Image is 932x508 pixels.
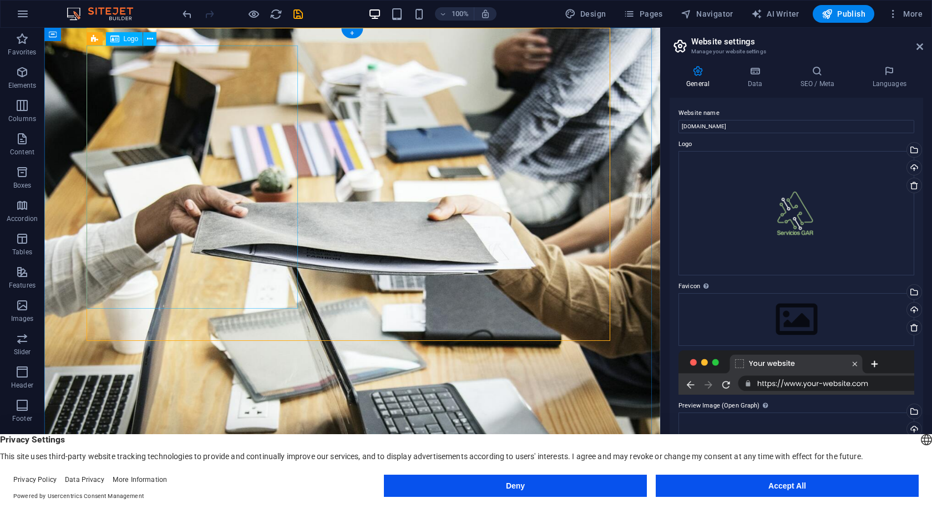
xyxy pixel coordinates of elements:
p: Footer [12,414,32,423]
h4: Languages [855,66,923,89]
label: Logo [678,138,914,151]
button: undo [180,7,194,21]
p: Columns [8,114,36,123]
h4: General [670,66,731,89]
p: Content [10,148,34,157]
span: Pages [624,8,662,19]
label: Preview Image (Open Graph) [678,399,914,413]
button: reload [269,7,282,21]
i: On resize automatically adjust zoom level to fit chosen device. [480,9,490,19]
button: AI Writer [747,5,804,23]
h4: Data [731,66,783,89]
span: AI Writer [751,8,799,19]
i: Undo: Change image (Ctrl+Z) [181,8,194,21]
button: Design [560,5,611,23]
span: Navigator [681,8,733,19]
span: Design [565,8,606,19]
div: Design (Ctrl+Alt+Y) [560,5,611,23]
button: Pages [619,5,667,23]
h6: 100% [452,7,469,21]
p: Accordion [7,214,38,223]
span: Logo [124,36,139,42]
span: More [888,8,923,19]
button: save [291,7,305,21]
p: Images [11,314,34,323]
h3: Manage your website settings [691,47,901,57]
h4: SEO / Meta [783,66,855,89]
button: 100% [435,7,474,21]
p: Favorites [8,48,36,57]
button: Click here to leave preview mode and continue editing [247,7,260,21]
label: Website name [678,107,914,120]
input: Name... [678,120,914,133]
i: Save (Ctrl+S) [292,8,305,21]
div: Select files from the file manager, stock photos, or upload file(s) [678,293,914,345]
label: Favicon [678,280,914,293]
p: Tables [12,248,32,256]
i: Reload page [270,8,282,21]
span: Publish [822,8,865,19]
img: Editor Logo [64,7,147,21]
button: Publish [813,5,874,23]
p: Elements [8,81,37,90]
h2: Website settings [691,37,923,47]
div: + [341,28,363,38]
p: Header [11,381,33,390]
p: Boxes [13,181,32,190]
p: Slider [14,348,31,356]
p: Features [9,281,36,290]
div: 4-ovYfPoZWUT7WUib9m9ntFg.png [678,151,914,276]
button: Navigator [676,5,738,23]
button: More [883,5,927,23]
